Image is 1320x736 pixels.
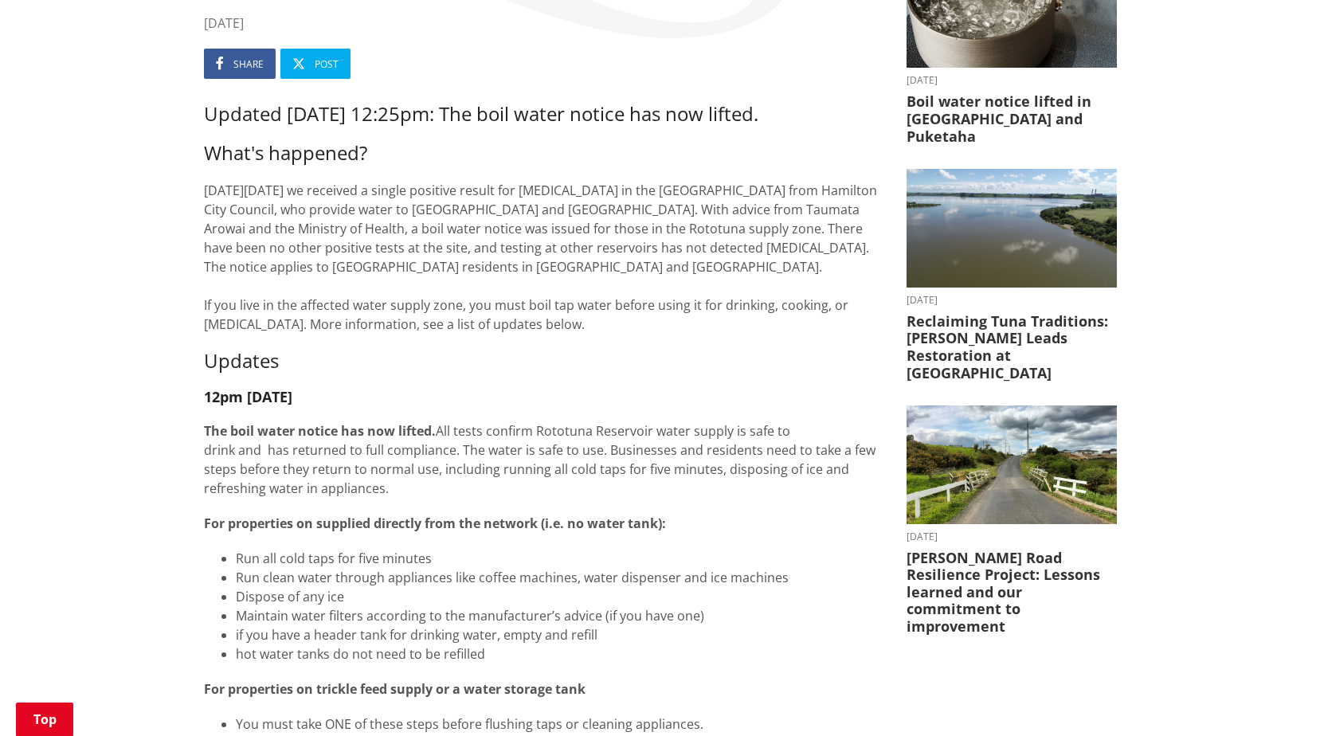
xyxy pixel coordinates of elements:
a: [DATE] [PERSON_NAME] Road Resilience Project: Lessons learned and our commitment to improvement [907,405,1117,635]
li: You must take ONE of these steps before flushing taps or cleaning appliances. [236,714,883,734]
li: Run clean water through appliances like coffee machines, water dispenser and ice machines [236,568,883,587]
h3: Boil water notice lifted in [GEOGRAPHIC_DATA] and Puketaha [907,93,1117,145]
p: [DATE][DATE] we received a single positive result for [MEDICAL_DATA] in the [GEOGRAPHIC_DATA] fro... [204,181,883,334]
a: Share [204,49,276,79]
li: hot water tanks do not need to be refilled [236,644,883,664]
h3: [PERSON_NAME] Road Resilience Project: Lessons learned and our commitment to improvement [907,550,1117,636]
strong: For properties on supplied directly from the network (i.e. no water tank): [204,515,666,532]
h3: Updated [DATE] 12:25pm: The boil water notice has now lifted. [204,103,883,126]
time: [DATE] [204,14,883,33]
strong: The boil water notice has now lifted. [204,422,436,440]
time: [DATE] [907,76,1117,85]
strong: For properties on trickle feed supply or a water storage tank [204,680,586,698]
span: Post [315,57,339,71]
h3: Updates [204,350,883,373]
time: [DATE] [907,532,1117,542]
img: Waahi Lake [907,169,1117,288]
time: [DATE] [907,296,1117,305]
img: PR-21222 Huia Road Relience Munro Road Bridge [907,405,1117,524]
strong: 12pm [DATE] [204,387,292,406]
li: if you have a header tank for drinking water, empty and refill [236,625,883,644]
a: Post [280,49,351,79]
li: Run all cold taps for five minutes [236,549,883,568]
span: Share [233,57,264,71]
p: All tests confirm Rototuna Reservoir water supply is safe to drink and has returned to full compl... [204,421,883,498]
h3: What's happened? [204,142,883,165]
li: Dispose of any ice [236,587,883,606]
a: [DATE] Reclaiming Tuna Traditions: [PERSON_NAME] Leads Restoration at [GEOGRAPHIC_DATA] [907,169,1117,382]
li: Maintain water filters according to the manufacturer’s advice (if you have one) [236,606,883,625]
h3: Reclaiming Tuna Traditions: [PERSON_NAME] Leads Restoration at [GEOGRAPHIC_DATA] [907,313,1117,382]
iframe: Messenger Launcher [1247,669,1304,726]
a: Top [16,703,73,736]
